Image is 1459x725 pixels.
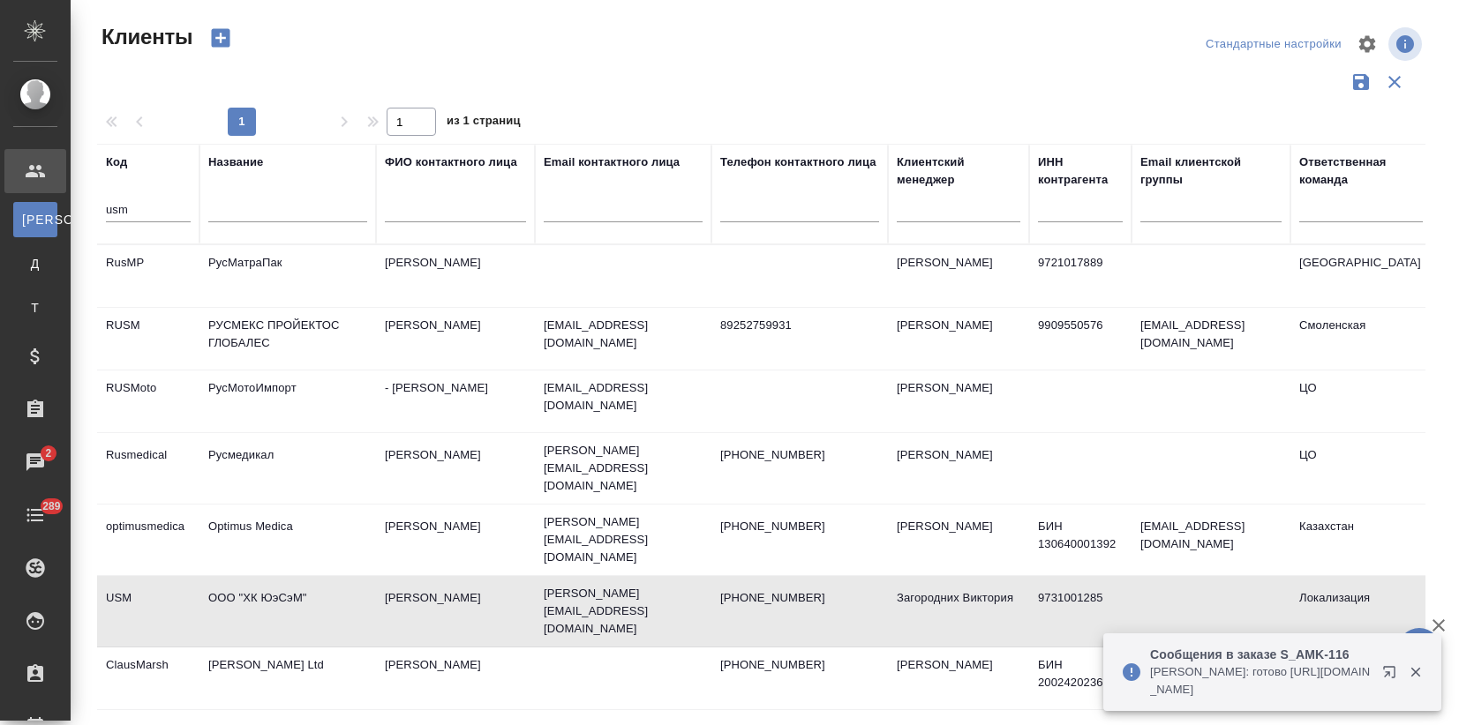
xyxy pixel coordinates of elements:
button: Сбросить фильтры [1378,65,1411,99]
button: Создать [199,23,242,53]
td: Смоленская [1290,308,1432,370]
td: Optimus Medica [199,509,376,571]
td: [PERSON_NAME] [376,245,535,307]
span: Настроить таблицу [1346,23,1388,65]
td: ЦО [1290,370,1432,432]
div: Код [106,153,127,171]
td: RUSM [97,308,199,370]
td: [PERSON_NAME] [376,580,535,642]
td: [PERSON_NAME] [888,308,1029,370]
td: БИН 200242023662 [1029,647,1132,709]
div: ФИО контактного лица [385,153,517,171]
a: [PERSON_NAME] [13,202,57,237]
td: [PERSON_NAME] [376,308,535,370]
span: 289 [32,497,71,515]
td: [PERSON_NAME] [888,647,1029,709]
p: [PERSON_NAME][EMAIL_ADDRESS][DOMAIN_NAME] [544,585,703,638]
div: split button [1201,31,1346,58]
span: 2 [34,445,62,462]
td: 9909550576 [1029,308,1132,370]
button: Сохранить фильтры [1344,65,1378,99]
td: Русмедикал [199,437,376,499]
td: [PERSON_NAME] [376,437,535,499]
td: БИН 130640001392 [1029,509,1132,571]
td: optimusmedica [97,509,199,571]
div: Email контактного лица [544,153,680,171]
p: [EMAIL_ADDRESS][DOMAIN_NAME] [544,317,703,352]
td: RUSMoto [97,370,199,432]
p: [PHONE_NUMBER] [720,589,879,607]
span: Клиенты [97,23,192,51]
td: USM [97,580,199,642]
td: [PERSON_NAME] [888,437,1029,499]
button: Закрыть [1397,664,1433,680]
td: Казахстан [1290,509,1432,571]
button: Открыть в новой вкладке [1372,654,1414,697]
span: из 1 страниц [447,110,521,136]
a: 2 [4,440,66,484]
td: [PERSON_NAME] [376,509,535,571]
td: Локализация [1290,580,1432,642]
span: Д [22,255,49,273]
p: [PHONE_NUMBER] [720,446,879,464]
div: Клиентский менеджер [897,153,1020,189]
td: [PERSON_NAME] Ltd [199,647,376,709]
button: 🙏 [1397,628,1441,672]
a: Д [13,246,57,281]
td: ClausMarsh [97,647,199,709]
p: [PHONE_NUMBER] [720,518,879,535]
td: [PERSON_NAME] [888,245,1029,307]
div: Название [208,153,263,171]
a: Т [13,290,57,325]
p: [PERSON_NAME]: готово [URL][DOMAIN_NAME] [1150,663,1371,699]
td: Загородних Виктория [888,580,1029,642]
span: [PERSON_NAME] [22,211,49,228]
div: Email клиентской группы [1140,153,1282,189]
div: Телефон контактного лица [720,153,876,171]
p: [PERSON_NAME][EMAIL_ADDRESS][DOMAIN_NAME] [544,513,703,566]
td: [EMAIL_ADDRESS][DOMAIN_NAME] [1132,308,1290,370]
td: ЦО [1290,437,1432,499]
p: [PERSON_NAME][EMAIL_ADDRESS][DOMAIN_NAME] [544,442,703,495]
td: [GEOGRAPHIC_DATA] [1290,245,1432,307]
p: Сообщения в заказе S_AMK-116 [1150,646,1371,663]
td: [EMAIL_ADDRESS][DOMAIN_NAME] [1132,509,1290,571]
td: Rusmedical [97,437,199,499]
div: Ответственная команда [1299,153,1423,189]
span: Т [22,299,49,317]
td: 9731001285 [1029,580,1132,642]
td: ООО "ХК ЮэСэМ" [199,580,376,642]
div: ИНН контрагента [1038,153,1123,189]
p: 89252759931 [720,317,879,334]
td: [PERSON_NAME] [888,370,1029,432]
td: РУСМЕКС ПРОЙЕКТОС ГЛОБАЛЕС [199,308,376,370]
td: 9721017889 [1029,245,1132,307]
span: Посмотреть информацию [1388,27,1425,61]
p: [PHONE_NUMBER] [720,656,879,674]
a: 289 [4,493,66,537]
td: [PERSON_NAME] [888,509,1029,571]
td: - [PERSON_NAME] [376,370,535,432]
td: РусМатраПак [199,245,376,307]
td: RusMP [97,245,199,307]
td: [PERSON_NAME] [376,647,535,709]
td: РусМотоИмпорт [199,370,376,432]
p: [EMAIL_ADDRESS][DOMAIN_NAME] [544,379,703,415]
